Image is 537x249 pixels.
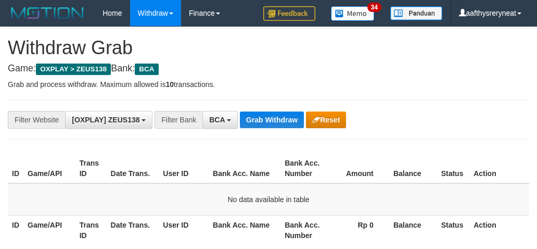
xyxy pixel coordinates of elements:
th: Trans ID [75,215,107,245]
th: Action [469,154,529,183]
th: Bank Acc. Name [209,215,280,245]
th: Amount [329,154,389,183]
th: Date Trans. [107,215,159,245]
th: Status [437,215,470,245]
th: Rp 0 [329,215,389,245]
span: 34 [367,3,381,12]
button: Grab Withdraw [240,111,304,128]
img: Button%20Memo.svg [331,6,375,21]
th: Bank Acc. Number [280,154,329,183]
span: [OXPLAY] ZEUS138 [72,116,139,124]
span: BCA [135,64,158,75]
th: User ID [159,215,209,245]
th: Balance [389,154,437,183]
h4: Game: Bank: [8,64,529,74]
button: [OXPLAY] ZEUS138 [65,111,152,129]
strong: 10 [165,80,174,89]
th: Trans ID [75,154,107,183]
th: ID [8,215,23,245]
button: BCA [202,111,238,129]
th: Date Trans. [107,154,159,183]
th: Status [437,154,470,183]
th: Bank Acc. Name [209,154,280,183]
span: BCA [209,116,225,124]
th: Game/API [23,215,75,245]
button: Reset [306,111,346,128]
img: Feedback.jpg [263,6,315,21]
th: Action [469,215,529,245]
span: OXPLAY > ZEUS138 [36,64,111,75]
p: Grab and process withdraw. Maximum allowed is transactions. [8,79,529,90]
th: Game/API [23,154,75,183]
h1: Withdraw Grab [8,38,529,58]
div: Filter Bank [155,111,202,129]
td: No data available in table [8,183,529,216]
th: User ID [159,154,209,183]
img: MOTION_logo.png [8,5,87,21]
img: panduan.png [390,6,442,20]
div: Filter Website [8,111,65,129]
th: ID [8,154,23,183]
th: Balance [389,215,437,245]
th: Bank Acc. Number [280,215,329,245]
